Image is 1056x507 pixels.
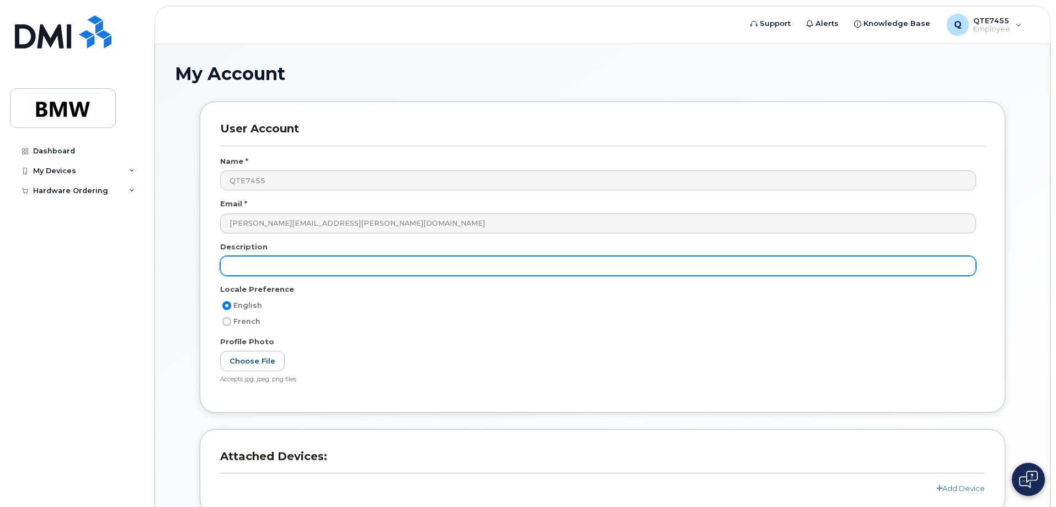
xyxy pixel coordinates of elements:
span: English [233,301,262,309]
label: Description [220,242,268,252]
h1: My Account [175,64,1030,83]
img: Open chat [1019,471,1038,488]
div: Accepts jpg, jpeg, png files [220,376,976,384]
label: Profile Photo [220,337,274,347]
label: Choose File [220,351,285,371]
label: Email * [220,199,247,209]
a: Add Device [936,484,985,493]
label: Locale Preference [220,284,294,295]
h3: Attached Devices: [220,450,985,473]
h3: User Account [220,122,985,146]
input: English [222,301,231,310]
label: Name * [220,156,248,167]
input: French [222,317,231,326]
span: French [233,317,260,325]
